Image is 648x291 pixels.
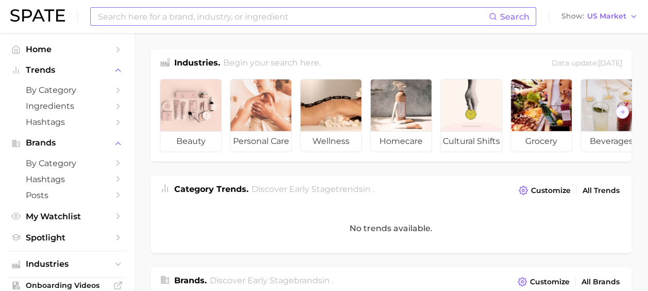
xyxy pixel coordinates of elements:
span: Discover Early Stage brands in . [210,276,334,285]
span: beverages [581,131,642,152]
a: by Category [8,82,126,98]
a: beverages [580,79,642,152]
a: All Trends [580,184,622,198]
span: All Trends [583,186,620,195]
span: Onboarding Videos [26,281,108,290]
span: Spotlight [26,233,108,242]
a: My Watchlist [8,208,126,224]
span: Brands [26,138,108,148]
button: Customize [515,274,572,289]
a: by Category [8,155,126,171]
span: wellness [301,131,361,152]
span: Trends [26,66,108,75]
button: Industries [8,256,126,272]
span: Home [26,44,108,54]
div: Data update: [DATE] [552,57,622,71]
span: Industries [26,260,108,269]
span: Customize [530,278,570,286]
button: ShowUS Market [559,10,640,23]
h1: Industries. [174,57,220,71]
h2: Begin your search here. [223,57,321,71]
span: homecare [371,131,431,152]
a: Ingredients [8,98,126,114]
span: by Category [26,158,108,168]
a: wellness [300,79,362,152]
span: All Brands [581,278,620,286]
span: Hashtags [26,117,108,127]
span: Ingredients [26,101,108,111]
a: cultural shifts [440,79,502,152]
span: Hashtags [26,174,108,184]
img: SPATE [10,9,65,22]
a: Home [8,41,126,57]
a: Posts [8,187,126,203]
input: Search here for a brand, industry, or ingredient [97,8,489,25]
span: beauty [160,131,221,152]
span: Search [500,12,529,22]
a: All Brands [579,275,622,289]
a: personal care [230,79,292,152]
span: Customize [531,186,571,195]
span: Discover Early Stage trends in . [252,184,374,194]
span: by Category [26,85,108,95]
span: grocery [511,131,572,152]
span: personal care [230,131,291,152]
span: cultural shifts [441,131,502,152]
div: No trends available. [151,204,632,253]
a: Hashtags [8,114,126,130]
button: Customize [516,183,573,198]
a: beauty [160,79,222,152]
button: Trends [8,62,126,78]
span: Show [561,13,584,19]
span: US Market [587,13,626,19]
span: Posts [26,190,108,200]
span: My Watchlist [26,212,108,221]
button: Scroll Right [616,105,629,119]
a: homecare [370,79,432,152]
a: grocery [510,79,572,152]
a: Hashtags [8,171,126,187]
span: Brands . [174,276,207,285]
button: Brands [8,135,126,151]
span: Category Trends . [174,184,248,194]
a: Spotlight [8,230,126,246]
